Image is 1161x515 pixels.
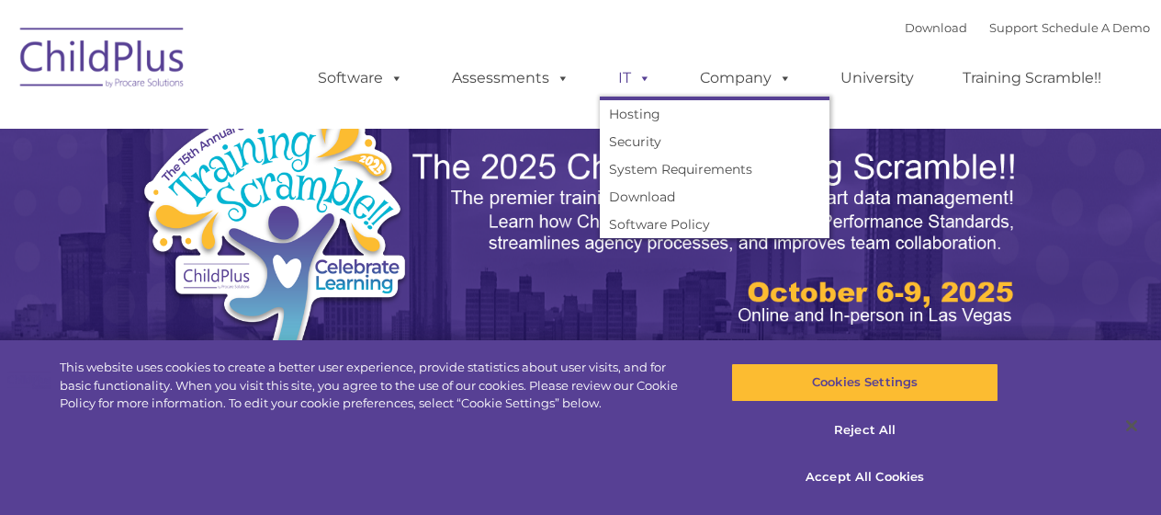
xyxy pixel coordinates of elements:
[600,128,829,155] a: Security
[600,100,829,128] a: Hosting
[731,458,998,497] button: Accept All Cookies
[682,60,810,97] a: Company
[731,363,998,402] button: Cookies Settings
[989,20,1038,35] a: Support
[600,211,829,238] a: Software Policy
[905,20,1150,35] font: |
[11,15,195,107] img: ChildPlus by Procare Solutions
[1042,20,1150,35] a: Schedule A Demo
[822,60,932,97] a: University
[600,183,829,211] a: Download
[905,20,967,35] a: Download
[434,60,588,97] a: Assessments
[1111,406,1152,446] button: Close
[731,411,998,450] button: Reject All
[299,60,422,97] a: Software
[600,60,670,97] a: IT
[600,155,829,183] a: System Requirements
[255,197,333,211] span: Phone number
[944,60,1120,97] a: Training Scramble!!
[255,121,311,135] span: Last name
[60,359,696,413] div: This website uses cookies to create a better user experience, provide statistics about user visit...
